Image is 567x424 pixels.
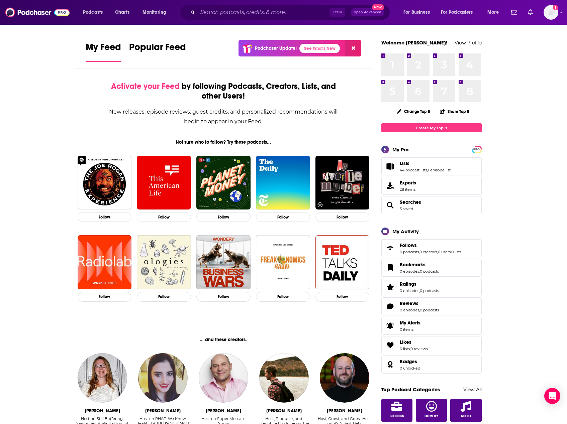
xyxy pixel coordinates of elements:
img: Planet Money [196,156,251,210]
a: Follows [384,244,397,253]
button: Share Top 8 [440,105,470,118]
a: Likes [400,339,428,345]
a: Reviews [400,300,439,306]
img: This American Life [137,156,191,210]
img: TED Talks Daily [315,235,370,289]
span: Follows [381,239,482,257]
span: Podcasts [83,8,103,17]
a: Searches [384,200,397,210]
a: Likes [384,340,397,350]
svg: Add a profile image [553,5,558,10]
img: Freakonomics Radio [256,235,310,289]
a: 0 podcasts [420,269,439,274]
a: My Favorite Murder with Karen Kilgariff and Georgia Hardstark [315,156,370,210]
span: Exports [400,180,416,186]
a: Business [381,399,413,422]
a: Top Podcast Categories [381,386,440,393]
button: Follow [315,292,370,302]
div: My Activity [392,228,419,235]
a: Business Wars [196,235,251,289]
span: For Podcasters [441,8,473,17]
button: Open AdvancedNew [351,8,384,16]
a: See What's New [299,44,340,53]
span: , [419,250,419,254]
span: More [487,8,499,17]
a: Vincent Moscato [199,353,248,403]
a: Lists [400,160,451,166]
button: Follow [137,292,191,302]
div: Jason Moon [266,408,302,414]
span: Ratings [381,278,482,296]
a: 1 episode list [428,168,451,172]
span: Lists [381,157,482,175]
div: My Pro [392,146,409,153]
span: Comedy [424,414,438,418]
span: My Alerts [400,320,420,326]
span: Searches [400,199,421,205]
a: 0 unlocked [400,366,420,371]
img: The Daily [256,156,310,210]
span: Bookmarks [400,262,426,268]
img: Jason Moon [259,353,309,403]
span: Reviews [400,300,418,306]
a: Lists [384,162,397,171]
button: open menu [138,7,175,18]
span: , [451,250,451,254]
span: For Business [403,8,430,17]
a: Ratings [400,281,439,287]
a: 0 podcasts [420,308,439,312]
div: by following Podcasts, Creators, Lists, and other Users! [109,82,339,101]
span: Logged in as ereardon [544,5,558,20]
a: 0 users [438,250,451,254]
span: Likes [381,336,482,354]
a: Radiolab [78,235,132,289]
a: Popular Feed [129,41,186,62]
span: Ratings [400,281,416,287]
span: Follows [400,242,417,248]
span: Reviews [381,297,482,315]
a: Music [450,399,482,422]
img: The Joe Rogan Experience [78,156,132,210]
a: 0 episodes [400,269,419,274]
a: Bookmarks [384,263,397,272]
button: open menu [483,7,507,18]
div: Open Intercom Messenger [544,388,560,404]
button: Follow [137,212,191,222]
span: Ctrl K [329,8,345,17]
a: Exports [381,177,482,195]
a: Badges [400,359,420,365]
span: Open Advanced [354,11,381,14]
img: Wes Reynolds [320,353,369,403]
div: Shannon Gaitz [145,408,181,414]
span: My Alerts [384,321,397,330]
p: Podchaser Update! [255,45,297,51]
a: 0 reviews [410,346,428,351]
span: Bookmarks [381,259,482,277]
a: 0 podcasts [420,288,439,293]
a: View Profile [455,39,482,46]
span: Exports [384,181,397,190]
img: User Profile [544,5,558,20]
img: Dr. Sydnee McElroy [78,353,127,403]
button: open menu [399,7,438,18]
a: Shannon Gaitz [138,353,188,403]
div: ... and these creators. [75,337,372,342]
button: open menu [437,7,483,18]
button: Follow [256,292,310,302]
button: Follow [196,292,251,302]
span: New [372,4,384,10]
a: Welcome [PERSON_NAME]! [381,39,448,46]
span: Music [461,414,471,418]
span: 0 items [400,327,420,332]
a: Show notifications dropdown [525,7,536,18]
